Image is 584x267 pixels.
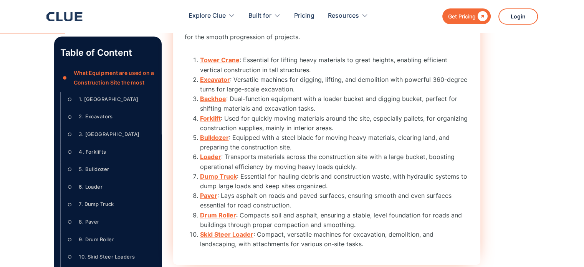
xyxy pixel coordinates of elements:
[498,8,538,25] a: Login
[200,75,469,94] li: : Versatile machines for digging, lifting, and demolition with powerful 360-degree turns for larg...
[65,146,74,158] div: ○
[200,211,469,230] li: : Compacts soil and asphalt, ensuring a stable, level foundation for roads and buildings through ...
[65,251,156,263] a: ○10. Skid Steer Loaders
[200,95,226,103] a: Backhoe
[60,68,156,87] a: ●What Equipment are used on a Construction Site the most
[79,217,99,227] div: 8. Paver
[200,172,237,180] a: Dump Truck
[200,231,253,238] a: Skid Steer Loader
[200,56,240,64] a: Tower Crane
[189,4,235,28] div: Explore Clue
[65,129,74,140] div: ○
[65,234,74,245] div: ○
[200,152,469,171] li: : Transports materials across the construction site with a large bucket, boosting operational eff...
[442,8,491,24] a: Get Pricing
[200,114,221,122] a: Forklift
[200,94,469,113] li: : Dual-function equipment with a loader bucket and digging bucket, perfect for shifting materials...
[448,12,476,21] div: Get Pricing
[65,146,156,158] a: ○4. Forklifts
[200,211,236,219] a: Drum Roller
[189,4,226,28] div: Explore Clue
[65,94,156,105] a: ○1. [GEOGRAPHIC_DATA]
[200,153,221,161] a: Loader
[200,134,229,141] a: Bulldozer
[200,76,230,83] a: Excavator
[65,181,156,193] a: ○6. Loader
[248,4,281,28] div: Built for
[65,234,156,245] a: ○9. Drum Roller
[79,252,135,262] div: 10. Skid Steer Loaders
[79,112,112,121] div: 2. Excavators
[79,129,139,139] div: 3. [GEOGRAPHIC_DATA]
[65,199,74,210] div: ○
[65,164,156,175] a: ○5. Bulldozer
[200,191,469,210] li: : Lays asphalt on roads and paved surfaces, ensuring smooth and even surfaces essential for road ...
[65,94,74,105] div: ○
[200,172,469,191] li: : Essential for hauling debris and construction waste, with hydraulic systems to dump large loads...
[60,72,69,84] div: ●
[79,147,106,157] div: 4. Forklifts
[65,216,156,228] a: ○8. Paver
[200,133,469,152] li: : Equipped with a steel blade for moving heavy materials, clearing land, and preparing the constr...
[65,129,156,140] a: ○3. [GEOGRAPHIC_DATA]
[79,95,138,104] div: 1. [GEOGRAPHIC_DATA]
[65,216,74,228] div: ○
[74,68,155,87] div: What Equipment are used on a Construction Site the most
[65,251,74,263] div: ○
[79,235,114,244] div: 9. Drum Roller
[65,164,74,175] div: ○
[200,230,469,249] li: : Compact, versatile machines for excavation, demolition, and landscaping, with attachments for v...
[328,4,359,28] div: Resources
[79,164,109,174] div: 5. Bulldozer
[476,12,488,21] div: 
[328,4,368,28] div: Resources
[65,111,156,123] a: ○2. Excavators
[248,4,271,28] div: Built for
[200,192,217,199] a: Paver
[200,55,469,75] li: : Essential for lifting heavy materials to great heights, enabling efficient vertical constructio...
[65,199,156,210] a: ○7. Dump Truck
[65,181,74,193] div: ○
[79,182,103,192] div: 6. Loader
[60,46,156,59] p: Table of Content
[200,114,469,133] li: : Used for quickly moving materials around the site, especially pallets, for organizing construct...
[294,4,314,28] a: Pricing
[65,111,74,123] div: ○
[79,199,114,209] div: 7. Dump Truck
